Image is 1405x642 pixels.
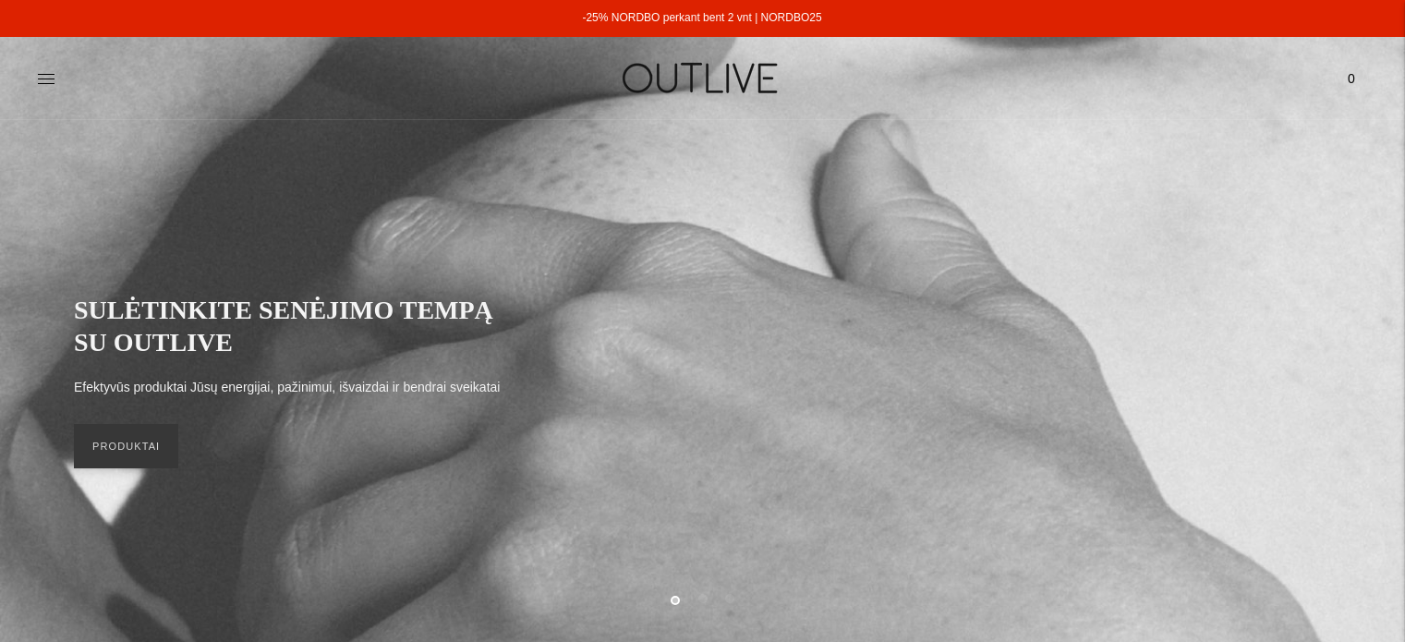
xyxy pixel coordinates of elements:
h2: SULĖTINKITE SENĖJIMO TEMPĄ SU OUTLIVE [74,294,517,358]
img: OUTLIVE [587,46,818,110]
button: Move carousel to slide 2 [698,594,708,603]
a: 0 [1335,58,1368,99]
button: Move carousel to slide 3 [725,594,734,603]
a: PRODUKTAI [74,424,178,468]
p: Efektyvūs produktai Jūsų energijai, pažinimui, išvaizdai ir bendrai sveikatai [74,377,500,399]
span: 0 [1338,66,1364,91]
a: -25% NORDBO perkant bent 2 vnt | NORDBO25 [582,11,821,24]
button: Move carousel to slide 1 [671,596,680,605]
